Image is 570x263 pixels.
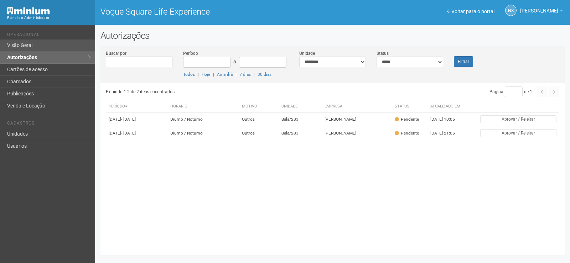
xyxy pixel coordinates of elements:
th: Unidade [279,101,321,112]
span: | [198,72,199,77]
div: Exibindo 1-2 de 2 itens encontrados [106,86,330,97]
td: Diurno / Noturno [167,112,239,126]
th: Horário [167,101,239,112]
span: a [233,59,236,64]
td: Diurno / Noturno [167,126,239,140]
td: [DATE] [106,112,167,126]
a: Amanhã [217,72,233,77]
div: Painel do Administrador [7,15,90,21]
button: Aprovar / Rejeitar [480,129,556,137]
span: | [213,72,214,77]
div: Pendente [395,116,419,122]
a: 30 dias [258,72,271,77]
label: Buscar por [106,50,126,57]
td: [DATE] [106,126,167,140]
a: Voltar para o portal [447,9,494,14]
span: Nicolle Silva [520,1,558,14]
a: Todos [183,72,195,77]
td: [PERSON_NAME] [322,112,392,126]
button: Aprovar / Rejeitar [480,115,556,123]
td: Sala/283 [279,112,321,126]
td: Outros [239,112,279,126]
span: | [235,72,237,77]
li: Cadastros [7,121,90,128]
span: | [254,72,255,77]
label: Status [377,50,389,57]
th: Empresa [322,101,392,112]
label: Unidade [299,50,315,57]
a: NS [505,5,517,16]
td: [PERSON_NAME] [322,126,392,140]
button: Filtrar [454,56,473,67]
th: Status [392,101,427,112]
li: Operacional [7,32,90,40]
a: 7 dias [239,72,251,77]
td: Outros [239,126,279,140]
a: Hoje [202,72,210,77]
td: [DATE] 21:05 [427,126,467,140]
th: Motivo [239,101,279,112]
a: [PERSON_NAME] [520,9,563,15]
td: Sala/283 [279,126,321,140]
h1: Vogue Square Life Experience [100,7,327,16]
h2: Autorizações [100,30,565,41]
span: - [DATE] [121,117,136,122]
th: Período [106,101,167,112]
span: - [DATE] [121,131,136,136]
th: Atualizado em [427,101,467,112]
td: [DATE] 10:05 [427,112,467,126]
div: Pendente [395,130,419,136]
img: Minium [7,7,50,15]
label: Período [183,50,198,57]
span: Página de 1 [489,89,532,94]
